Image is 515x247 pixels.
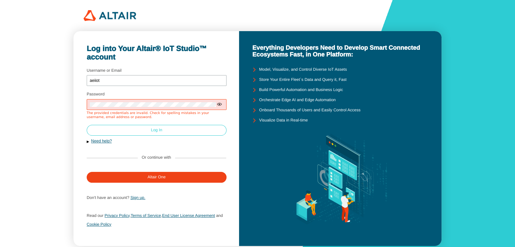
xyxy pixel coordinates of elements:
img: background.svg [283,126,398,233]
span: and [216,213,223,218]
unity-typography: Store Your Entire Fleet`s Data and Query it, Fast [259,77,346,82]
a: End User License Agreement [162,213,215,218]
unity-typography: Model, Visualize, and Control Diverse IoT Assets [259,67,347,72]
a: Sign up. [130,195,145,200]
unity-typography: Orchestrate Edge AI and Edge Automation [259,98,336,103]
unity-typography: Onboard Thousands of Users and Easily Control Access [259,108,360,113]
label: Or continue with [142,155,171,160]
button: Need help? [87,138,226,144]
a: Privacy Policy [105,213,130,218]
span: Read our [87,213,103,218]
unity-typography: Build Powerful Automation and Business Logic [259,88,343,92]
span: Don't have an account? [87,195,129,200]
label: Username or Email [87,68,122,73]
unity-typography: Visualize Data in Real-time [259,118,308,123]
unity-typography: Log into Your Altair® IoT Studio™ account [87,44,226,62]
unity-typography: Everything Developers Need to Develop Smart Connected Ecosystems Fast, in One Platform: [252,44,428,58]
p: , , [87,211,226,229]
a: Terms of Service [131,213,161,218]
label: Password [87,92,105,96]
a: Cookie Policy [87,222,111,227]
div: The provided credentials are invalid. Check for spelling mistakes in your username, email address... [87,111,227,119]
img: 320px-Altair_logo.png [84,10,136,21]
a: Need help? [91,139,112,143]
